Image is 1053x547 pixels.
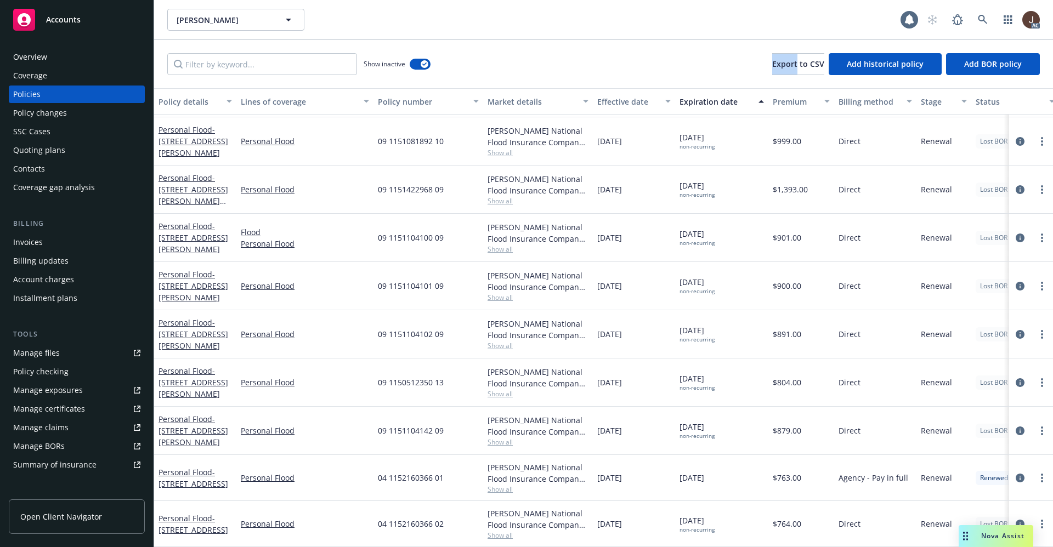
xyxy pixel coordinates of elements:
a: Manage claims [9,419,145,436]
a: Personal Flood [241,184,369,195]
a: Start snowing [921,9,943,31]
div: Stage [921,96,955,107]
a: Personal Flood [241,238,369,249]
a: Personal Flood [158,414,228,447]
span: [DATE] [597,280,622,292]
a: circleInformation [1014,424,1027,437]
button: Premium [768,88,834,115]
div: Policy checking [13,363,69,380]
span: $763.00 [773,472,801,483]
div: Billing updates [13,252,69,270]
span: 09 1151081892 10 [378,135,444,147]
a: more [1035,231,1049,244]
div: Overview [13,48,47,66]
span: [DATE] [680,324,715,343]
div: Tools [9,329,145,340]
span: Add historical policy [847,59,924,69]
span: Lost BOR [980,281,1007,291]
span: $764.00 [773,518,801,529]
span: - [STREET_ADDRESS] [158,513,228,535]
div: Policy changes [13,104,67,122]
span: Renewed [980,473,1008,483]
a: Contacts [9,160,145,178]
span: Add BOR policy [964,59,1022,69]
span: 04 1152160366 01 [378,472,444,483]
div: Contacts [13,160,45,178]
div: [PERSON_NAME] National Flood Insurance Company, [PERSON_NAME] Flood [488,508,588,531]
a: SSC Cases [9,123,145,140]
span: $900.00 [773,280,801,292]
button: Lines of coverage [236,88,373,115]
div: Manage files [13,344,60,362]
a: Invoices [9,233,145,251]
a: Summary of insurance [9,456,145,474]
button: Stage [916,88,971,115]
span: Lost BOR [980,378,1007,388]
span: - [STREET_ADDRESS][PERSON_NAME] [158,269,228,303]
button: [PERSON_NAME] [167,9,304,31]
span: [DATE] [597,377,622,388]
button: Add historical policy [829,53,942,75]
div: [PERSON_NAME] National Flood Insurance Company, [PERSON_NAME] Flood [488,125,588,148]
span: Lost BOR [980,185,1007,195]
button: Policy details [154,88,236,115]
span: Show all [488,196,588,206]
a: circleInformation [1014,471,1027,485]
div: Lines of coverage [241,96,357,107]
a: Policy changes [9,104,145,122]
span: Lost BOR [980,426,1007,436]
span: [DATE] [680,228,715,247]
a: Personal Flood [158,317,228,351]
a: circleInformation [1014,328,1027,341]
a: Personal Flood [241,280,369,292]
button: Nova Assist [959,525,1033,547]
div: [PERSON_NAME] National Flood Insurance Company, [PERSON_NAME] Flood [488,318,588,341]
div: non-recurring [680,240,715,247]
span: Show all [488,341,588,350]
a: Overview [9,48,145,66]
span: - [STREET_ADDRESS][PERSON_NAME] [158,221,228,254]
a: more [1035,280,1049,293]
a: Billing updates [9,252,145,270]
span: - [STREET_ADDRESS] [158,467,228,489]
div: SSC Cases [13,123,50,140]
div: non-recurring [680,432,715,440]
a: Policy checking [9,363,145,380]
span: [DATE] [680,132,715,150]
div: [PERSON_NAME] National Flood Insurance Company, [PERSON_NAME] Flood [488,221,588,244]
span: Renewal [921,328,952,340]
span: 09 1151422968 09 [378,184,444,195]
span: Show all [488,244,588,254]
span: 09 1150512350 13 [378,377,444,388]
a: Accounts [9,4,145,35]
div: [PERSON_NAME] National Flood Insurance Company, [PERSON_NAME] Flood [488,366,588,389]
span: Show inactive [364,59,405,69]
div: non-recurring [680,384,715,391]
div: Policy number [378,96,467,107]
a: more [1035,517,1049,531]
span: Renewal [921,518,952,529]
span: Nova Assist [981,531,1024,540]
span: Show all [488,531,588,540]
div: non-recurring [680,143,715,150]
div: Billing [9,218,145,229]
span: Show all [488,148,588,157]
a: Coverage [9,67,145,84]
span: Direct [839,518,860,529]
div: Quoting plans [13,141,65,159]
button: Add BOR policy [946,53,1040,75]
span: Show all [488,437,588,447]
span: Agency - Pay in full [839,472,908,483]
div: non-recurring [680,288,715,295]
span: [DATE] [680,472,704,483]
a: Manage BORs [9,437,145,455]
div: Market details [488,96,576,107]
div: Policies [13,86,41,103]
a: Personal Flood [158,467,228,489]
div: [PERSON_NAME] National Flood Insurance Company, [PERSON_NAME] Flood [488,414,588,437]
span: [DATE] [597,135,622,147]
span: Renewal [921,135,952,147]
span: Direct [839,377,860,388]
div: Manage claims [13,419,69,436]
div: Installment plans [13,289,77,307]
